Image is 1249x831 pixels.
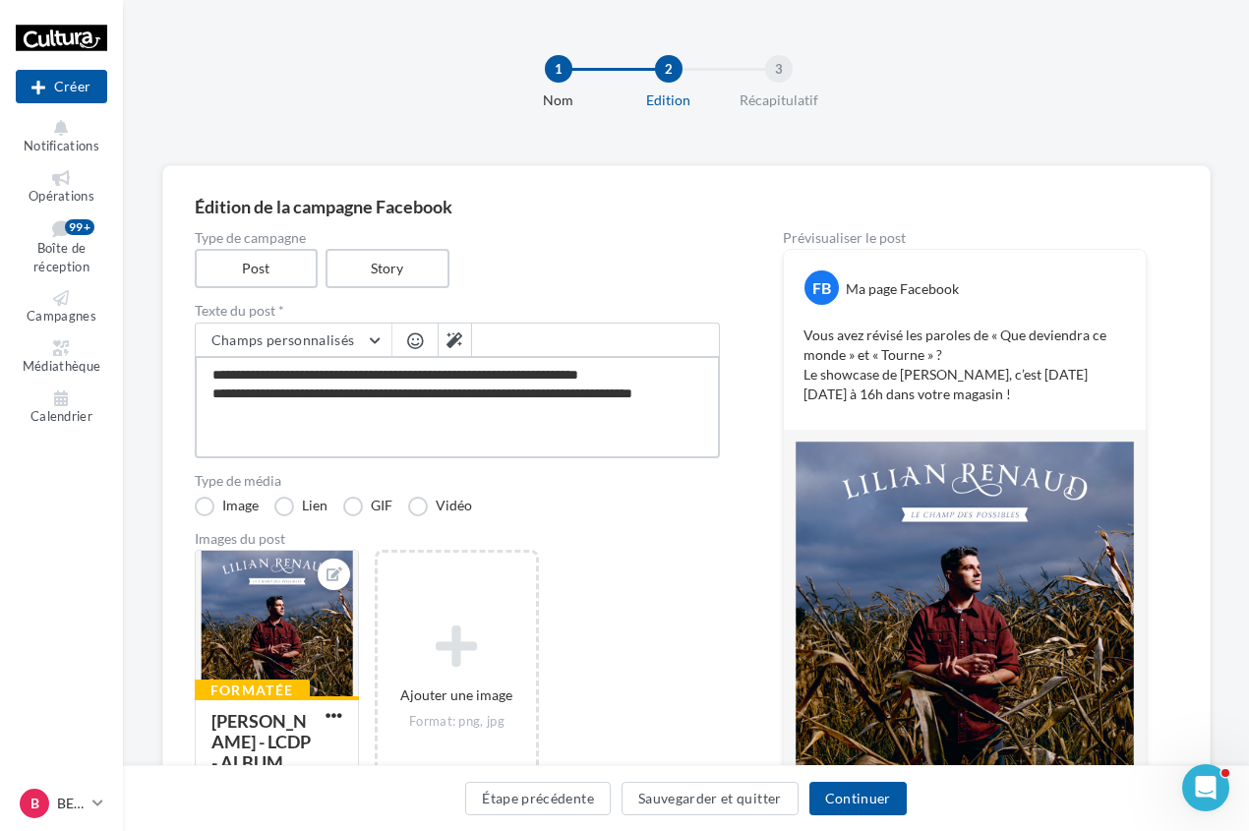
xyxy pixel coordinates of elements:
[195,680,310,701] div: Formatée
[16,386,107,429] a: Calendrier
[195,532,720,546] div: Images du post
[57,794,85,813] p: BESANCON
[765,55,793,83] div: 3
[655,55,683,83] div: 2
[16,116,107,158] button: Notifications
[195,231,720,245] label: Type de campagne
[804,270,839,305] div: FB
[30,794,39,813] span: B
[196,324,391,357] button: Champs personnalisés
[211,710,311,794] div: [PERSON_NAME] - LCDP - ALBUM COVER ...
[408,497,472,516] label: Vidéo
[622,782,799,815] button: Sauvegarder et quitter
[24,138,99,153] span: Notifications
[23,358,101,374] span: Médiathèque
[33,241,89,275] span: Boîte de réception
[846,279,959,299] div: Ma page Facebook
[803,326,1126,404] p: Vous avez révisé les paroles de « Que deviendra ce monde » et « Tourne » ? Le showcase de [PERSON...
[195,497,259,516] label: Image
[16,70,107,103] div: Nouvelle campagne
[29,188,94,204] span: Opérations
[16,215,107,278] a: Boîte de réception99+
[783,231,1147,245] div: Prévisualiser le post
[496,90,622,110] div: Nom
[1182,764,1229,811] iframe: Intercom live chat
[606,90,732,110] div: Edition
[27,309,96,325] span: Campagnes
[195,198,1178,215] div: Édition de la campagne Facebook
[195,304,720,318] label: Texte du post *
[343,497,392,516] label: GIF
[274,497,327,516] label: Lien
[716,90,842,110] div: Récapitulatif
[545,55,572,83] div: 1
[16,785,107,822] a: B BESANCON
[16,336,107,379] a: Médiathèque
[211,331,355,348] span: Champs personnalisés
[30,408,92,424] span: Calendrier
[809,782,907,815] button: Continuer
[326,249,449,288] label: Story
[195,249,319,288] label: Post
[195,474,720,488] label: Type de média
[65,219,94,235] div: 99+
[16,166,107,208] a: Opérations
[16,286,107,328] a: Campagnes
[16,70,107,103] button: Créer
[465,782,611,815] button: Étape précédente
